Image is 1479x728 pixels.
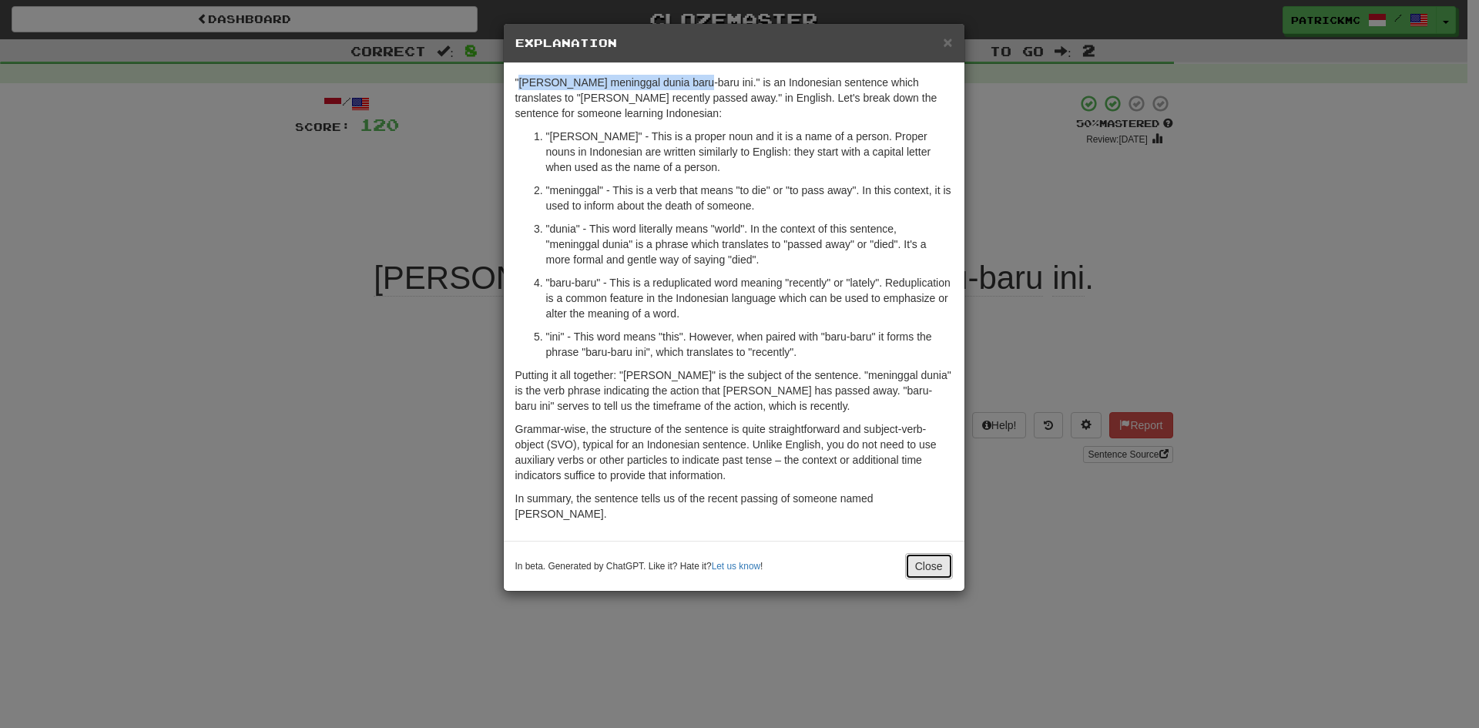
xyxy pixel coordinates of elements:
[515,75,953,121] p: "[PERSON_NAME] meninggal dunia baru-baru ini." is an Indonesian sentence which translates to "[PE...
[712,561,760,572] a: Let us know
[905,553,953,579] button: Close
[515,35,953,51] h5: Explanation
[515,421,953,483] p: Grammar-wise, the structure of the sentence is quite straightforward and subject-verb-object (SVO...
[546,183,953,213] p: "meninggal" - This is a verb that means "to die" or "to pass away". In this context, it is used t...
[515,367,953,414] p: Putting it all together: "[PERSON_NAME]" is the subject of the sentence. "meninggal dunia" is the...
[546,129,953,175] p: "[PERSON_NAME]" - This is a proper noun and it is a name of a person. Proper nouns in Indonesian ...
[943,34,952,50] button: Close
[546,221,953,267] p: "dunia" - This word literally means "world". In the context of this sentence, "meninggal dunia" i...
[943,33,952,51] span: ×
[546,329,953,360] p: "ini" - This word means "this". However, when paired with "baru-baru" it forms the phrase "baru-b...
[515,560,763,573] small: In beta. Generated by ChatGPT. Like it? Hate it? !
[515,491,953,522] p: In summary, the sentence tells us of the recent passing of someone named [PERSON_NAME].
[546,275,953,321] p: "baru-baru" - This is a reduplicated word meaning "recently" or "lately". Reduplication is a comm...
